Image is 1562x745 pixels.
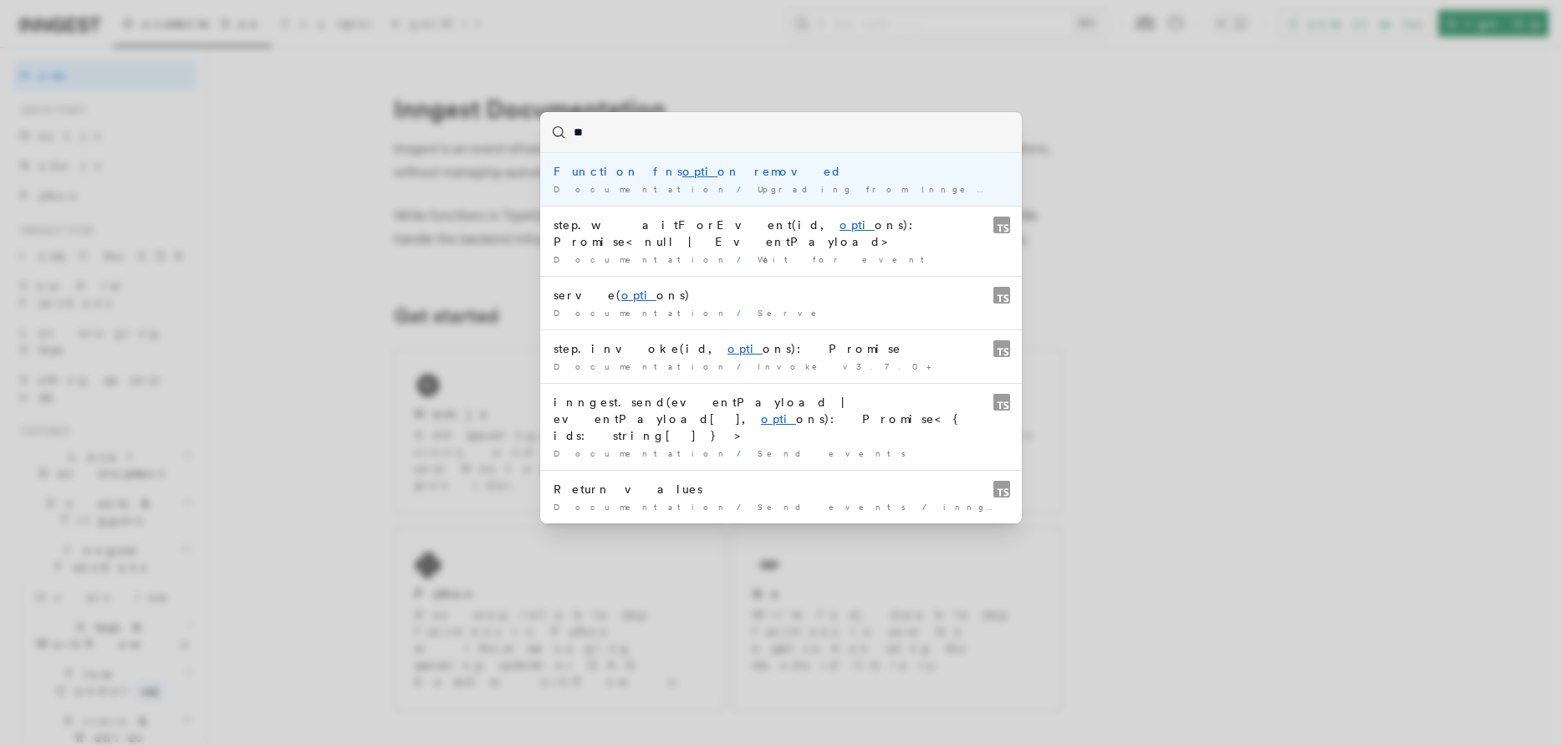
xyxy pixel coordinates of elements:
[737,254,751,264] span: /
[554,502,730,512] span: Documentation
[554,308,730,318] span: Documentation
[737,502,751,512] span: /
[758,308,828,318] span: Serve
[737,361,751,371] span: /
[554,163,1008,180] div: Function fns on removed
[737,448,751,458] span: /
[554,340,1008,357] div: step.invoke(id, ons): Promise
[758,361,941,371] span: Invoke v3.7.0+
[758,502,916,512] span: Send events
[758,184,1187,194] span: Upgrading from Inngest SDK v2 to v3
[554,217,1008,250] div: step.waitForEvent(id, ons): Promise<null | EventPayload>
[758,448,916,458] span: Send events
[737,184,751,194] span: /
[554,448,730,458] span: Documentation
[554,254,730,264] span: Documentation
[922,502,937,512] span: /
[682,165,717,178] mark: opti
[758,254,935,264] span: Wait for event
[727,342,763,355] mark: opti
[554,361,730,371] span: Documentation
[840,218,875,232] mark: opti
[554,394,1008,444] div: inngest.send(eventPayload | eventPayload[], ons): Promise<{ ids: string[] }>
[554,481,1008,498] div: Return values
[761,412,796,426] mark: opti
[554,184,730,194] span: Documentation
[554,287,1008,304] div: serve( ons)
[737,308,751,318] span: /
[621,288,656,302] mark: opti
